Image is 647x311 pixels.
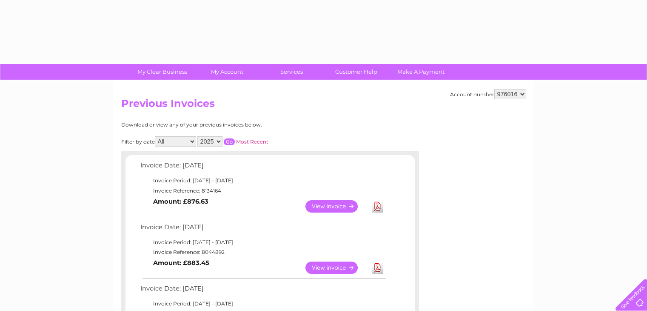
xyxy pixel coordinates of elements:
a: Customer Help [321,64,391,80]
td: Invoice Reference: 8044892 [138,247,387,257]
td: Invoice Date: [DATE] [138,222,387,237]
a: My Account [192,64,262,80]
td: Invoice Period: [DATE] - [DATE] [138,237,387,248]
td: Invoice Period: [DATE] - [DATE] [138,299,387,309]
div: Download or view any of your previous invoices below. [121,122,345,128]
h2: Previous Invoices [121,98,526,114]
div: Account number [450,89,526,99]
td: Invoice Date: [DATE] [138,283,387,299]
a: My Clear Business [127,64,197,80]
td: Invoice Period: [DATE] - [DATE] [138,176,387,186]
a: Make A Payment [386,64,456,80]
a: View [305,200,368,213]
b: Amount: £876.63 [153,198,208,205]
a: Download [372,262,383,274]
a: View [305,262,368,274]
div: Filter by date [121,136,345,147]
td: Invoice Reference: 8134164 [138,186,387,196]
a: Most Recent [236,138,268,145]
a: Services [257,64,327,80]
td: Invoice Date: [DATE] [138,160,387,176]
b: Amount: £883.45 [153,259,209,267]
a: Download [372,200,383,213]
